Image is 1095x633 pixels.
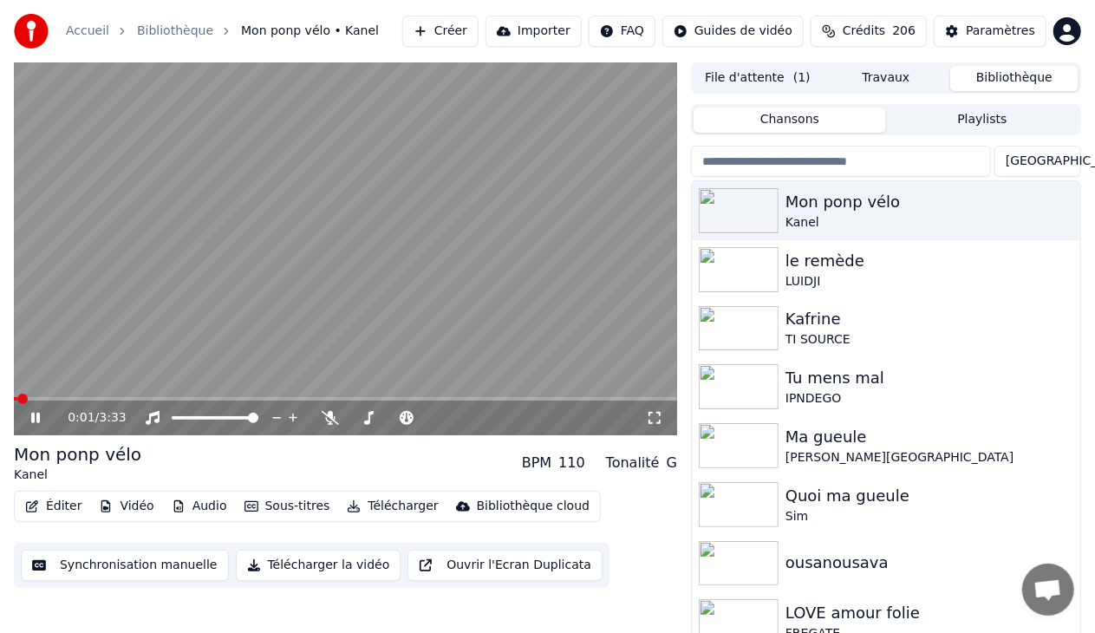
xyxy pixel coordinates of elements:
button: Playlists [886,108,1079,133]
div: ousanousava [785,551,1073,575]
div: [PERSON_NAME][GEOGRAPHIC_DATA] [785,449,1073,467]
div: BPM [522,453,551,473]
div: G [667,453,677,473]
button: File d'attente [694,66,822,91]
div: TI SOURCE [785,331,1073,349]
div: Tu mens mal [785,366,1073,390]
div: Bibliothèque cloud [477,498,590,515]
span: 3:33 [99,409,126,427]
div: LUIDJI [785,273,1073,290]
button: Télécharger [340,494,445,519]
div: Mon ponp vélo [785,190,1073,214]
a: Bibliothèque [137,23,213,40]
span: ( 1 ) [793,69,811,87]
button: Éditer [18,494,88,519]
span: 206 [892,23,916,40]
div: Quoi ma gueule [785,484,1073,508]
div: Kafrine [785,307,1073,331]
a: Accueil [66,23,109,40]
div: Mon ponp vélo [14,442,141,467]
span: Crédits [843,23,885,40]
button: Importer [486,16,582,47]
div: Ma gueule [785,425,1073,449]
button: Audio [165,494,234,519]
a: Ouvrir le chat [1022,564,1074,616]
span: Mon ponp vélo • Kanel [241,23,379,40]
div: Paramètres [966,23,1035,40]
button: Télécharger la vidéo [236,550,401,581]
div: IPNDEGO [785,390,1073,408]
div: Kanel [14,467,141,484]
button: Crédits206 [811,16,927,47]
button: Paramètres [934,16,1046,47]
button: Travaux [822,66,950,91]
button: Ouvrir l'Ecran Duplicata [407,550,603,581]
button: Vidéo [92,494,160,519]
button: Synchronisation manuelle [21,550,229,581]
nav: breadcrumb [66,23,379,40]
span: 0:01 [68,409,95,427]
button: Guides de vidéo [662,16,804,47]
div: / [68,409,109,427]
div: le remède [785,249,1073,273]
div: 110 [558,453,585,473]
div: Tonalité [606,453,660,473]
button: Chansons [694,108,886,133]
div: LOVE amour folie [785,601,1073,625]
div: Sim [785,508,1073,525]
div: Kanel [785,214,1073,232]
button: FAQ [589,16,655,47]
img: youka [14,14,49,49]
button: Sous-titres [238,494,337,519]
button: Bibliothèque [950,66,1079,91]
button: Créer [402,16,479,47]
